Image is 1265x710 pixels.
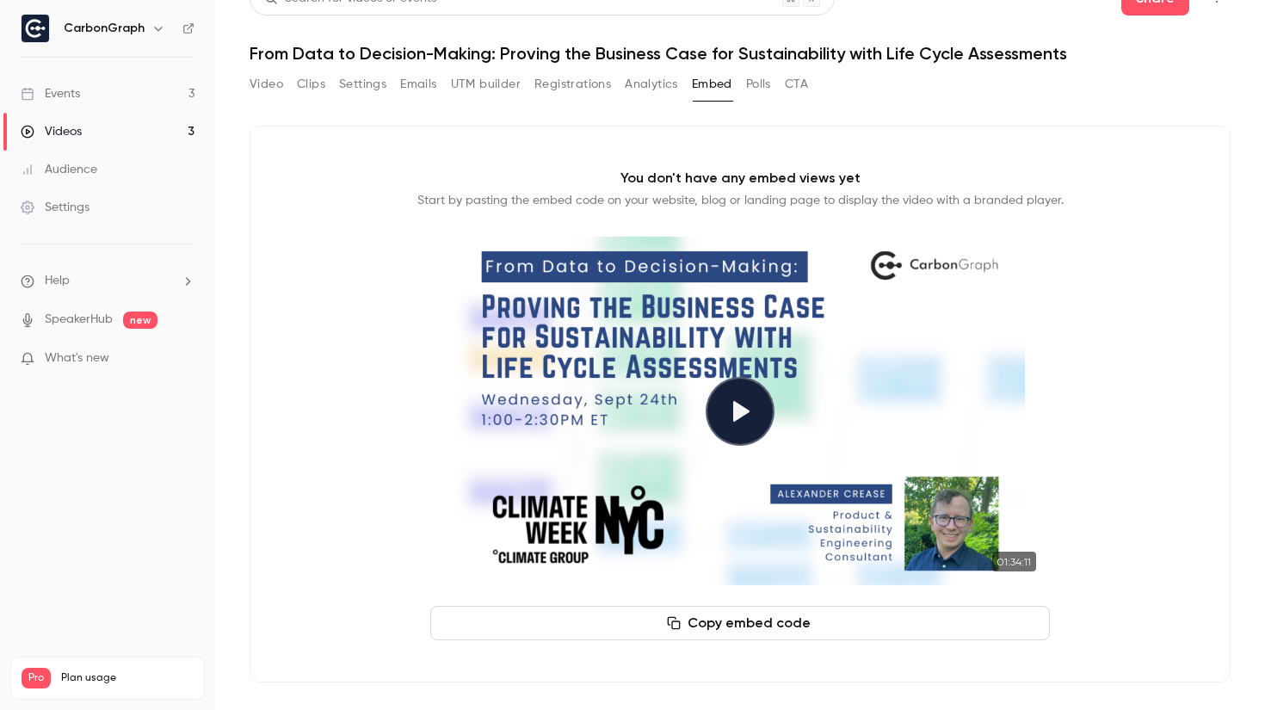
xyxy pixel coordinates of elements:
button: Polls [746,71,771,98]
p: Start by pasting the embed code on your website, blog or landing page to display the video with a... [417,192,1064,209]
iframe: Noticeable Trigger [174,351,194,367]
button: Video [250,71,283,98]
span: Pro [22,668,51,688]
section: Cover [430,237,1050,585]
button: Play video [706,377,774,446]
p: You don't have any embed views yet [620,168,861,188]
span: Plan usage [61,671,194,685]
span: Help [45,272,70,290]
button: Analytics [625,71,678,98]
button: UTM builder [451,71,521,98]
div: Settings [21,199,89,216]
button: Registrations [534,71,611,98]
h6: CarbonGraph [64,20,145,37]
button: Clips [297,71,325,98]
span: What's new [45,349,109,367]
button: Settings [339,71,386,98]
h1: From Data to Decision-Making: Proving the Business Case for Sustainability with Life Cycle Assess... [250,43,1231,64]
button: Emails [400,71,436,98]
div: Videos [21,123,82,140]
a: SpeakerHub [45,311,113,329]
span: new [123,312,157,329]
button: CTA [785,71,808,98]
img: CarbonGraph [22,15,49,42]
li: help-dropdown-opener [21,272,194,290]
div: Audience [21,161,97,178]
div: Events [21,85,80,102]
time: 01:34:11 [992,552,1036,571]
button: Embed [692,71,732,98]
button: Copy embed code [430,606,1050,640]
